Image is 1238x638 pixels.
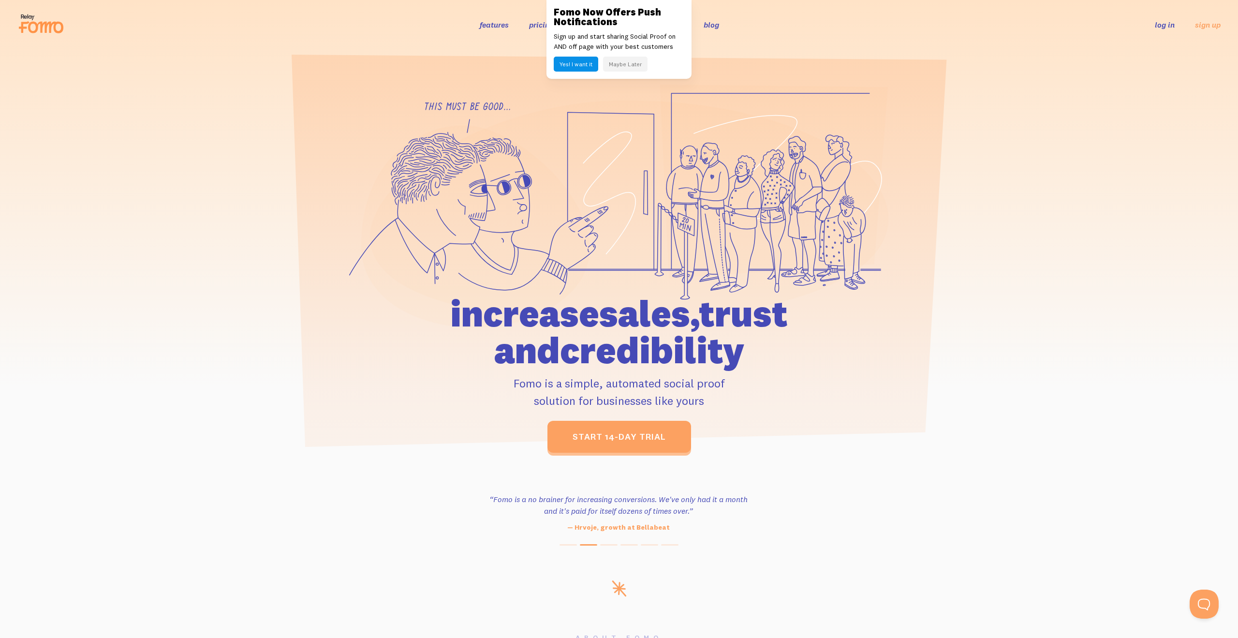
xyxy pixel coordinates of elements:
p: Sign up and start sharing Social Proof on AND off page with your best customers [554,31,684,52]
a: log in [1155,20,1175,30]
a: pricing [529,20,554,30]
a: features [480,20,509,30]
a: start 14-day trial [547,421,691,453]
a: sign up [1195,20,1221,30]
p: Fomo is a simple, automated social proof solution for businesses like yours [395,374,843,409]
h1: increase sales, trust and credibility [395,295,843,369]
iframe: Help Scout Beacon - Open [1190,590,1219,619]
p: — Hrvoje, growth at Bellabeat [486,522,751,533]
h3: “Fomo is a no brainer for increasing conversions. We've only had it a month and it's paid for its... [486,493,751,517]
h3: Fomo Now Offers Push Notifications [554,7,684,27]
a: blog [704,20,719,30]
button: Yes! I want it [554,57,598,72]
button: Maybe Later [603,57,648,72]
